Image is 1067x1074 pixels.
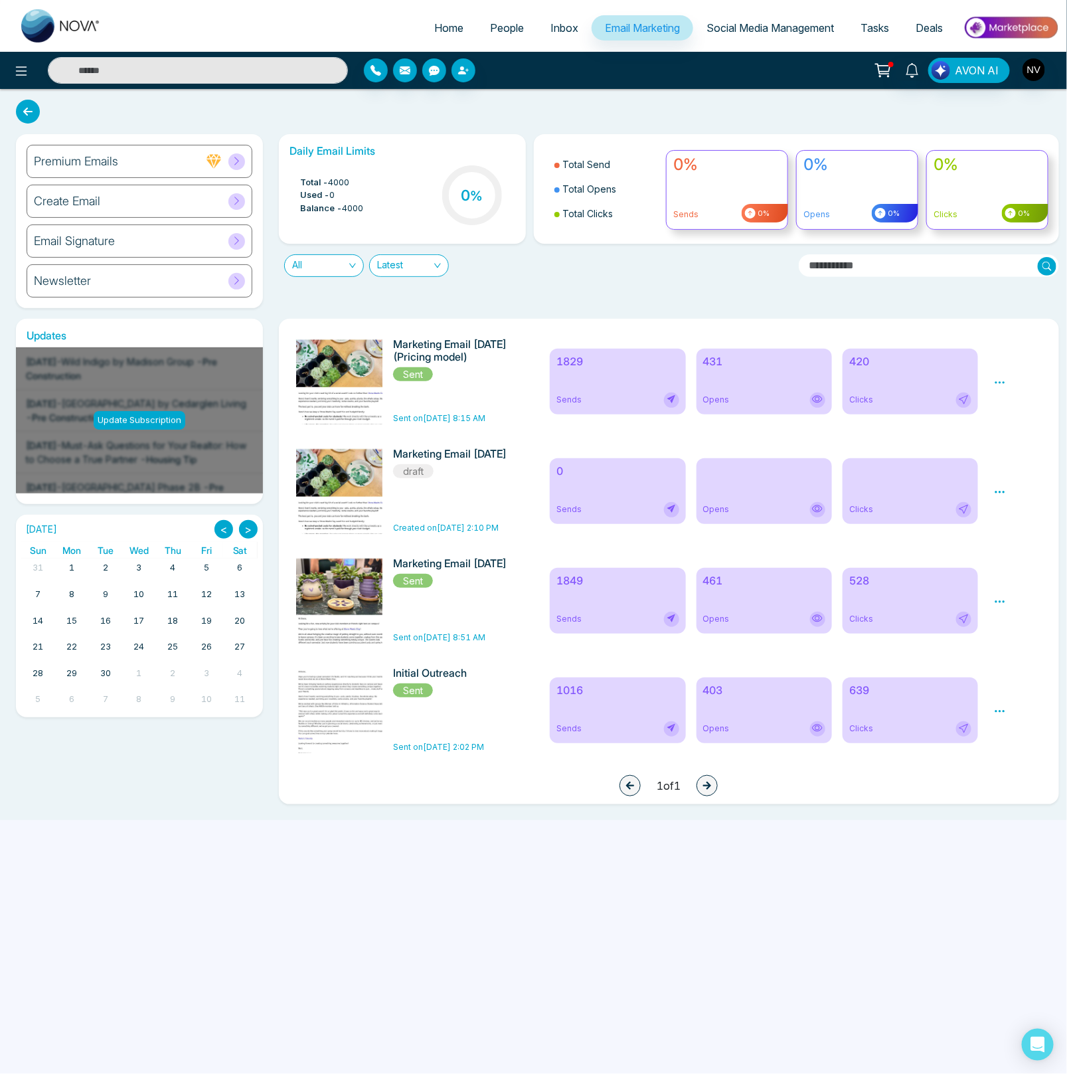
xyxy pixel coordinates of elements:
[88,638,122,664] td: September 23, 2025
[190,585,224,612] td: September 12, 2025
[393,413,485,423] span: Sent on [DATE] 8:15 AM
[556,394,582,406] span: Sends
[55,638,89,664] td: September 22, 2025
[66,585,77,604] a: September 8, 2025
[232,690,248,709] a: October 11, 2025
[30,559,46,577] a: August 31, 2025
[16,329,263,342] h6: Updates
[849,684,971,697] h6: 639
[556,613,582,625] span: Sends
[100,585,111,604] a: September 9, 2025
[156,664,190,691] td: October 2, 2025
[300,202,342,215] span: Balance -
[292,255,356,276] span: All
[34,154,118,169] h6: Premium Emails
[190,638,224,664] td: September 26, 2025
[94,411,185,430] div: Update Subscription
[88,559,122,585] td: September 2, 2025
[156,585,190,612] td: September 11, 2025
[165,638,181,656] a: September 25, 2025
[550,21,578,35] span: Inbox
[393,683,433,697] span: Sent
[300,176,328,189] span: Total -
[916,21,943,35] span: Deals
[849,355,971,368] h6: 420
[21,524,57,535] h2: [DATE]
[30,664,46,683] a: September 28, 2025
[190,612,224,638] td: September 19, 2025
[232,612,248,630] a: September 20, 2025
[803,155,911,175] h4: 0%
[847,15,902,41] a: Tasks
[556,355,679,368] h6: 1829
[703,723,730,735] span: Opens
[300,189,329,202] span: Used -
[393,742,484,752] span: Sent on [DATE] 2:02 PM
[657,778,681,794] span: 1 of 1
[377,255,441,276] span: Latest
[342,202,363,215] span: 4000
[66,690,77,709] a: October 6, 2025
[239,520,258,539] button: >
[64,612,80,630] a: September 15, 2025
[232,585,248,604] a: September 13, 2025
[605,21,680,35] span: Email Marketing
[393,464,434,478] span: draft
[1016,208,1030,219] span: 0%
[393,448,512,460] h6: Marketing Email [DATE]
[393,667,512,679] h6: Initial Outreach
[756,208,770,219] span: 0%
[223,690,257,717] td: October 11, 2025
[706,21,834,35] span: Social Media Management
[167,690,178,709] a: October 9, 2025
[165,585,181,604] a: September 11, 2025
[556,503,582,515] span: Sends
[133,664,144,683] a: October 1, 2025
[932,61,950,80] img: Lead Flow
[928,58,1010,83] button: AVON AI
[703,394,730,406] span: Opens
[167,559,178,577] a: September 4, 2025
[64,664,80,683] a: September 29, 2025
[165,612,181,630] a: September 18, 2025
[461,187,483,204] h3: 0
[556,575,679,587] h6: 1849
[902,15,956,41] a: Deals
[214,520,233,539] button: <
[88,585,122,612] td: September 9, 2025
[556,465,679,478] h6: 0
[223,559,257,585] td: September 6, 2025
[232,638,248,656] a: September 27, 2025
[250,557,436,769] img: novacrm
[886,208,900,219] span: 0%
[162,542,184,559] a: Thursday
[190,690,224,717] td: October 10, 2025
[60,542,84,559] a: Monday
[849,723,873,735] span: Clicks
[849,394,873,406] span: Clicks
[21,559,55,585] td: August 31, 2025
[235,559,246,577] a: September 6, 2025
[34,274,91,288] h6: Newsletter
[100,690,111,709] a: October 7, 2025
[703,355,825,368] h6: 431
[393,557,512,570] h6: Marketing Email [DATE]
[167,664,178,683] a: October 2, 2025
[250,667,436,888] img: novacrm
[156,612,190,638] td: September 18, 2025
[199,638,214,656] a: September 26, 2025
[55,690,89,717] td: October 6, 2025
[703,575,825,587] h6: 461
[199,612,214,630] a: September 19, 2025
[30,638,46,656] a: September 21, 2025
[199,690,214,709] a: October 10, 2025
[122,612,156,638] td: September 17, 2025
[556,684,679,697] h6: 1016
[88,664,122,691] td: September 30, 2025
[55,664,89,691] td: September 29, 2025
[190,664,224,691] td: October 3, 2025
[55,585,89,612] td: September 8, 2025
[21,9,101,43] img: Nova CRM Logo
[21,638,55,664] td: September 21, 2025
[131,612,147,630] a: September 17, 2025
